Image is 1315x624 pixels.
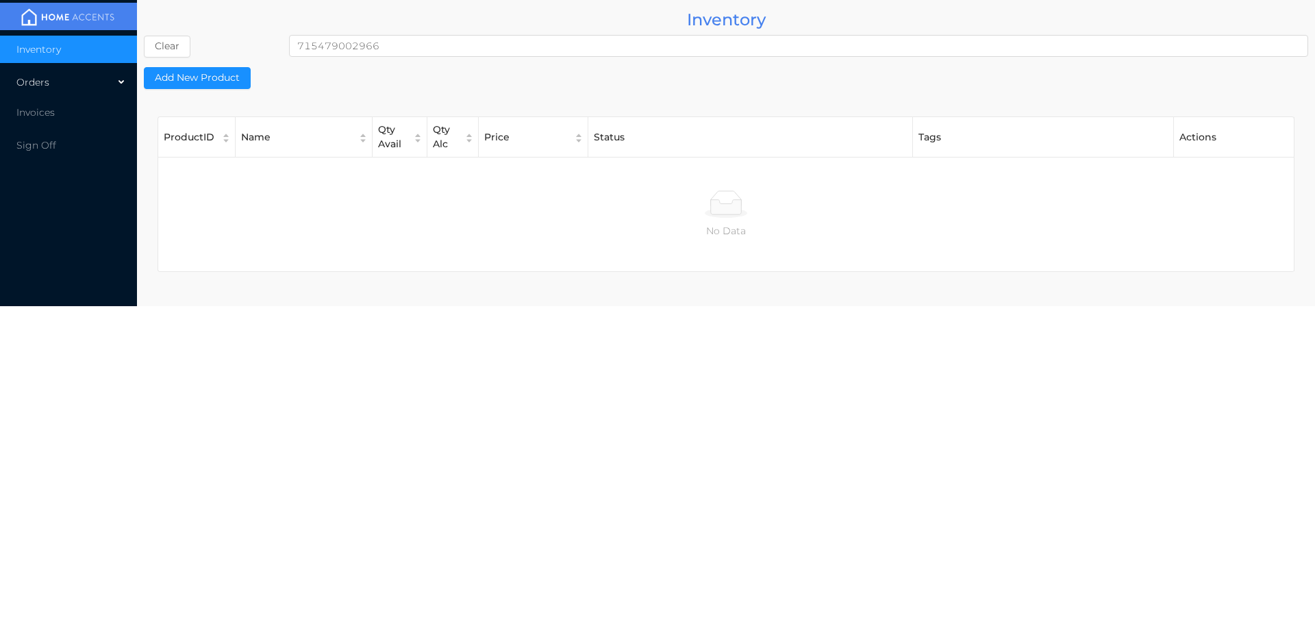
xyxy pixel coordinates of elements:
[594,130,907,145] div: Status
[918,130,1168,145] div: Tags
[16,43,61,55] span: Inventory
[433,123,458,151] div: Qty Alc
[575,137,584,140] i: icon: caret-down
[241,130,351,145] div: Name
[414,132,423,134] i: icon: caret-up
[144,36,190,58] button: Clear
[378,123,406,151] div: Qty Avail
[358,132,368,143] div: Sort
[1179,130,1288,145] div: Actions
[484,130,567,145] div: Price
[16,7,119,27] img: mainBanner
[16,139,56,151] span: Sign Off
[164,130,214,145] div: ProductID
[144,67,251,89] button: Add New Product
[16,106,55,118] span: Invoices
[222,137,231,140] i: icon: caret-down
[575,132,584,134] i: icon: caret-up
[465,137,474,140] i: icon: caret-down
[222,132,231,134] i: icon: caret-up
[221,132,231,143] div: Sort
[465,132,474,134] i: icon: caret-up
[144,7,1308,32] div: Inventory
[414,137,423,140] i: icon: caret-down
[169,223,1283,238] p: No Data
[359,137,368,140] i: icon: caret-down
[359,132,368,134] i: icon: caret-up
[289,35,1308,57] input: Search...
[464,132,474,143] div: Sort
[574,132,584,143] div: Sort
[705,190,747,218] img: No Data
[413,132,423,143] div: Sort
